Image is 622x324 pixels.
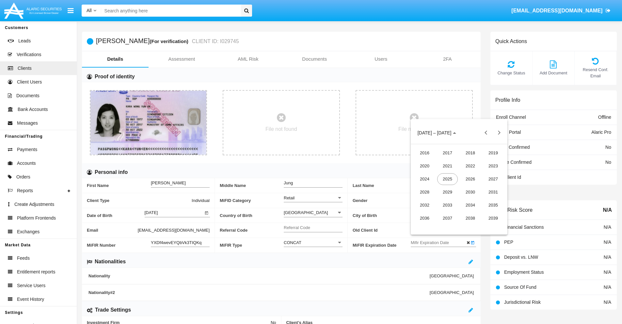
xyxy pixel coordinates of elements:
div: 2016 [414,147,435,159]
span: [DATE] – [DATE] [418,131,452,136]
td: 2028 [413,186,436,199]
div: 2029 [437,186,458,198]
td: 2036 [413,212,436,225]
button: Next 20 years [492,126,505,139]
td: 2021 [436,160,459,173]
div: 2030 [460,186,481,198]
td: 2035 [482,199,505,212]
div: 2027 [483,173,503,185]
td: 2017 [436,147,459,160]
div: 2038 [460,212,481,224]
td: 2033 [436,199,459,212]
button: Previous 20 years [479,126,492,139]
div: 2022 [460,160,481,172]
button: Choose date [412,126,462,139]
div: 2039 [483,212,503,224]
td: 2039 [482,212,505,225]
td: 2018 [459,147,482,160]
div: 2036 [414,212,435,224]
td: 2027 [482,173,505,186]
td: 2029 [436,186,459,199]
div: 2033 [437,199,458,211]
div: 2019 [483,147,503,159]
div: 2025 [437,173,458,185]
div: 2026 [460,173,481,185]
td: 2023 [482,160,505,173]
div: 2024 [414,173,435,185]
div: 2028 [414,186,435,198]
td: 2030 [459,186,482,199]
div: 2021 [437,160,458,172]
td: 2024 [413,173,436,186]
div: 2023 [483,160,503,172]
td: 2019 [482,147,505,160]
div: 2032 [414,199,435,211]
div: 2018 [460,147,481,159]
td: 2032 [413,199,436,212]
div: 2035 [483,199,503,211]
td: 2025 [436,173,459,186]
div: 2034 [460,199,481,211]
td: 2034 [459,199,482,212]
div: 2020 [414,160,435,172]
td: 2022 [459,160,482,173]
td: 2016 [413,147,436,160]
td: 2037 [436,212,459,225]
td: 2038 [459,212,482,225]
div: 2031 [483,186,503,198]
div: 2017 [437,147,458,159]
div: 2037 [437,212,458,224]
td: 2020 [413,160,436,173]
td: 2026 [459,173,482,186]
td: 2031 [482,186,505,199]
